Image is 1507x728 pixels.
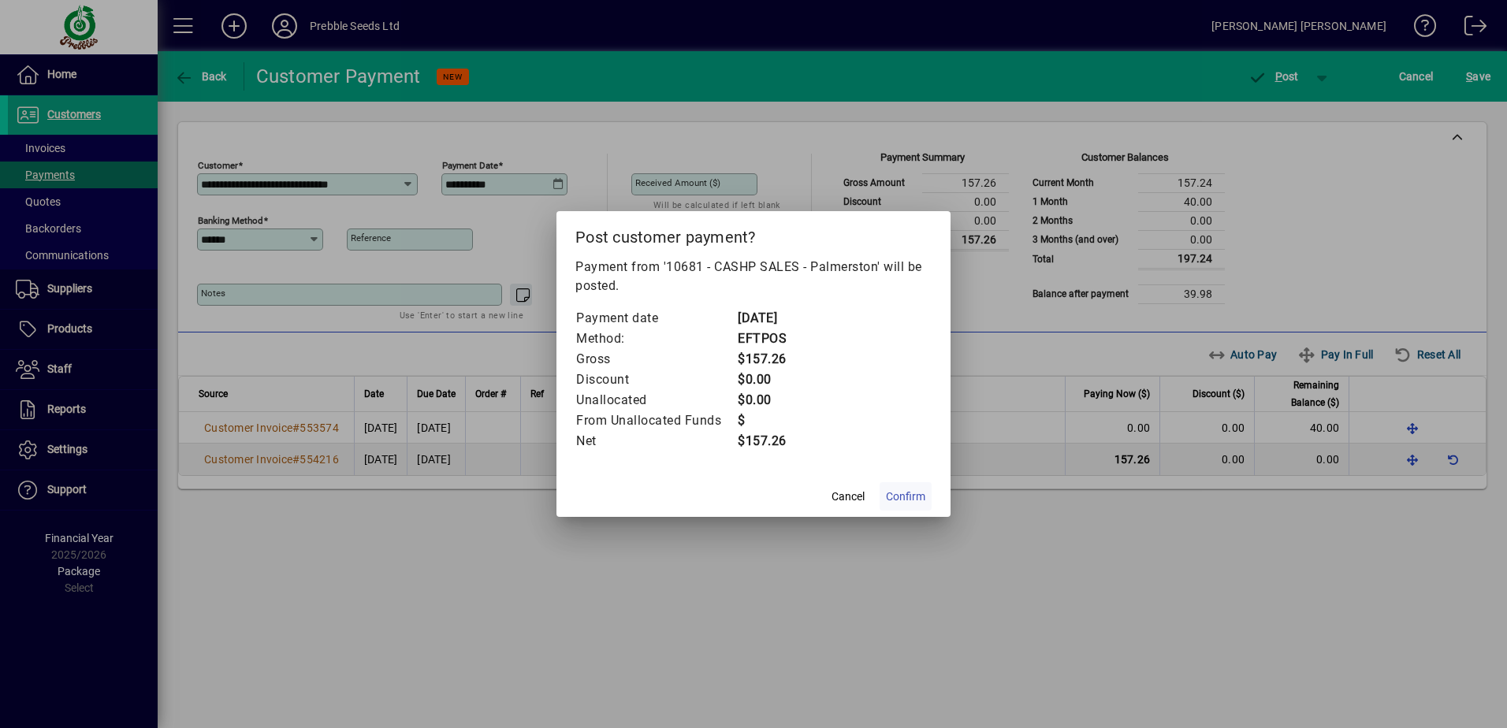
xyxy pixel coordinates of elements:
[823,482,873,511] button: Cancel
[886,488,925,505] span: Confirm
[880,482,932,511] button: Confirm
[737,370,800,390] td: $0.00
[575,370,737,390] td: Discount
[737,349,800,370] td: $157.26
[737,308,800,329] td: [DATE]
[832,488,865,505] span: Cancel
[556,211,951,257] h2: Post customer payment?
[575,431,737,451] td: Net
[575,410,737,431] td: From Unallocated Funds
[575,349,737,370] td: Gross
[575,390,737,410] td: Unallocated
[575,308,737,329] td: Payment date
[737,431,800,451] td: $157.26
[575,258,932,295] p: Payment from '10681 - CASHP SALES - Palmerston' will be posted.
[737,410,800,431] td: $
[737,329,800,349] td: EFTPOS
[575,329,737,349] td: Method:
[737,390,800,410] td: $0.00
